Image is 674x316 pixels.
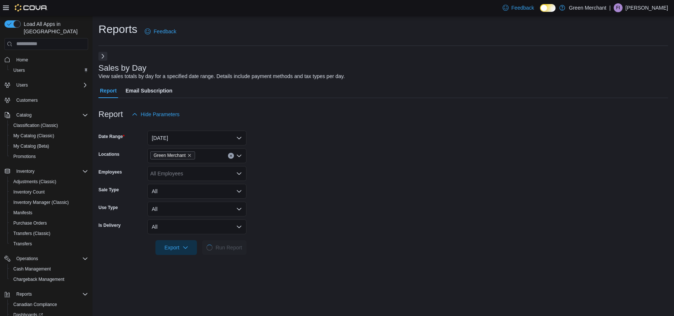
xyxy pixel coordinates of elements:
[125,83,172,98] span: Email Subscription
[7,274,91,285] button: Chargeback Management
[1,289,91,299] button: Reports
[98,222,121,228] label: Is Delivery
[540,4,556,12] input: Dark Mode
[10,239,88,248] span: Transfers
[7,208,91,218] button: Manifests
[1,54,91,65] button: Home
[626,3,668,12] p: [PERSON_NAME]
[13,81,88,90] span: Users
[98,22,137,37] h1: Reports
[10,121,61,130] a: Classification (Classic)
[16,97,38,103] span: Customers
[609,3,611,12] p: |
[150,151,195,159] span: Green Merchant
[512,4,534,11] span: Feedback
[205,243,214,252] span: Loading
[155,240,197,255] button: Export
[129,107,182,122] button: Hide Parameters
[13,302,57,307] span: Canadian Compliance
[98,151,120,157] label: Locations
[1,110,91,120] button: Catalog
[147,131,247,145] button: [DATE]
[13,55,88,64] span: Home
[10,208,35,217] a: Manifests
[21,20,88,35] span: Load All Apps in [GEOGRAPHIC_DATA]
[13,276,64,282] span: Chargeback Management
[13,143,49,149] span: My Catalog (Beta)
[10,300,60,309] a: Canadian Compliance
[98,205,118,211] label: Use Type
[98,134,125,139] label: Date Range
[13,231,50,236] span: Transfers (Classic)
[10,131,57,140] a: My Catalog (Classic)
[13,266,51,272] span: Cash Management
[7,151,91,162] button: Promotions
[13,254,88,263] span: Operations
[147,202,247,216] button: All
[13,179,56,185] span: Adjustments (Classic)
[10,142,88,151] span: My Catalog (Beta)
[7,239,91,249] button: Transfers
[228,153,234,159] button: Clear input
[10,219,50,228] a: Purchase Orders
[7,228,91,239] button: Transfers (Classic)
[13,95,88,105] span: Customers
[10,265,54,273] a: Cash Management
[7,299,91,310] button: Canadian Compliance
[10,188,48,196] a: Inventory Count
[13,96,41,105] a: Customers
[98,64,147,73] h3: Sales by Day
[10,121,88,130] span: Classification (Classic)
[10,177,88,186] span: Adjustments (Classic)
[98,169,122,175] label: Employees
[10,198,72,207] a: Inventory Manager (Classic)
[7,131,91,141] button: My Catalog (Classic)
[13,290,35,299] button: Reports
[154,28,176,35] span: Feedback
[10,66,88,75] span: Users
[147,184,247,199] button: All
[13,254,41,263] button: Operations
[500,0,537,15] a: Feedback
[10,188,88,196] span: Inventory Count
[98,110,123,119] h3: Report
[147,219,247,234] button: All
[142,24,179,39] a: Feedback
[16,168,34,174] span: Inventory
[13,189,45,195] span: Inventory Count
[100,83,117,98] span: Report
[187,153,192,158] button: Remove Green Merchant from selection in this group
[16,112,31,118] span: Catalog
[215,244,242,251] span: Run Report
[13,241,32,247] span: Transfers
[154,152,186,159] span: Green Merchant
[10,229,88,238] span: Transfers (Classic)
[10,198,88,207] span: Inventory Manager (Classic)
[10,219,88,228] span: Purchase Orders
[7,264,91,274] button: Cash Management
[7,177,91,187] button: Adjustments (Classic)
[7,197,91,208] button: Inventory Manager (Classic)
[10,152,39,161] a: Promotions
[10,208,88,217] span: Manifests
[1,80,91,90] button: Users
[13,199,69,205] span: Inventory Manager (Classic)
[236,171,242,177] button: Open list of options
[98,187,119,193] label: Sale Type
[236,153,242,159] button: Open list of options
[1,166,91,177] button: Inventory
[10,177,59,186] a: Adjustments (Classic)
[616,3,620,12] span: FI
[13,167,88,176] span: Inventory
[160,240,192,255] span: Export
[614,3,623,12] div: Faiyaz Ismail
[7,141,91,151] button: My Catalog (Beta)
[7,187,91,197] button: Inventory Count
[10,300,88,309] span: Canadian Compliance
[10,239,35,248] a: Transfers
[10,275,67,284] a: Chargeback Management
[1,95,91,105] button: Customers
[13,220,47,226] span: Purchase Orders
[16,291,32,297] span: Reports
